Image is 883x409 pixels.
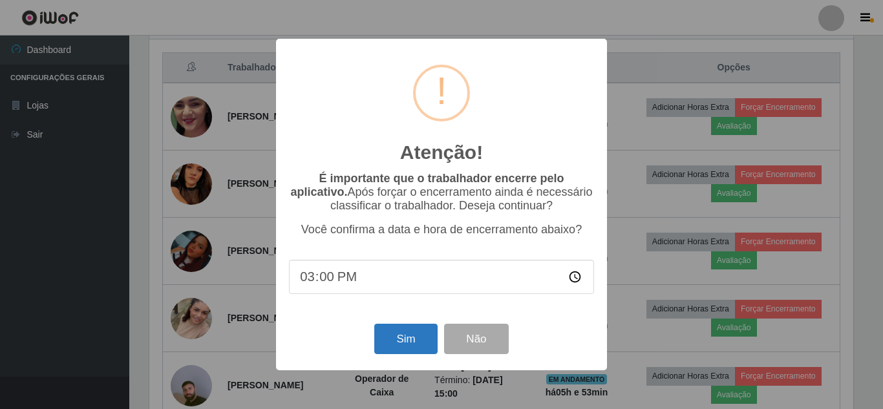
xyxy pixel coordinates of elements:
[374,324,437,354] button: Sim
[400,141,483,164] h2: Atenção!
[444,324,508,354] button: Não
[290,172,564,198] b: É importante que o trabalhador encerre pelo aplicativo.
[289,223,594,236] p: Você confirma a data e hora de encerramento abaixo?
[289,172,594,213] p: Após forçar o encerramento ainda é necessário classificar o trabalhador. Deseja continuar?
